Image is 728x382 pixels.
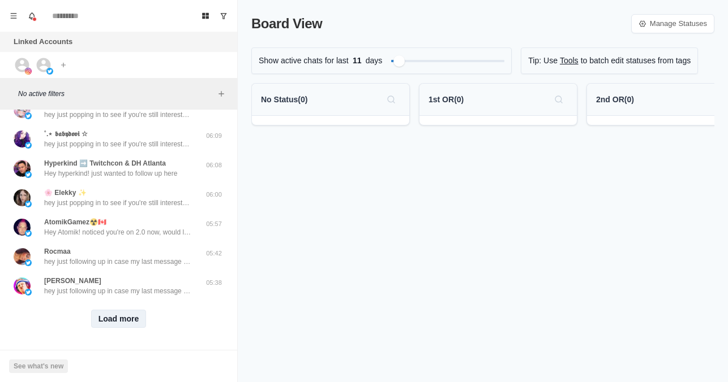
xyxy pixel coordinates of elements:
button: Add filters [215,87,228,101]
p: 05:42 [200,249,228,258]
img: picture [25,289,32,296]
p: Tip: Use [528,55,558,67]
p: hey just popping in to see if you're still interested in joining the beta! if a call doesnt work ... [44,139,191,149]
img: picture [14,277,31,294]
img: picture [14,219,31,236]
p: Show active chats for last [259,55,349,67]
img: picture [25,142,32,149]
p: No active filters [18,89,215,99]
img: picture [25,112,32,119]
p: 2nd OR ( 0 ) [596,94,634,106]
p: AtomikGamez☢️🇨🇦 [44,217,106,227]
a: Tools [560,55,579,67]
p: ˚.⋆ 𝖇𝖆𝖇𝖞𝖉𝖔𝖛𝖎 ☆ [44,129,88,139]
a: Manage Statuses [631,14,714,33]
p: days [366,55,383,67]
button: See what's new [9,359,68,373]
p: Hey hyperkind! just wanted to follow up here [44,168,177,179]
img: picture [14,101,31,118]
img: picture [25,201,32,207]
img: picture [25,171,32,178]
button: Show unread conversations [215,7,233,25]
img: picture [25,259,32,266]
img: picture [14,160,31,177]
p: hey just following up in case my last message got missed! [44,286,191,296]
button: Board View [196,7,215,25]
p: 🌸 Elekky ✨ [44,188,87,198]
span: 11 [349,55,366,67]
p: to batch edit statuses from tags [581,55,691,67]
p: Board View [251,14,322,34]
button: Add account [57,58,70,72]
p: 06:00 [200,190,228,199]
p: hey just popping in to see if you're still interested in joining the beta! if a call doesnt work ... [44,198,191,208]
p: Hey Atomik! noticed you're on 2.0 now, would love to know what you think [44,227,191,237]
p: 06:08 [200,160,228,170]
img: picture [14,248,31,265]
img: picture [46,68,53,75]
p: Hyperkind ➡️ Twitchcon & DH Atlanta [44,158,166,168]
img: picture [14,131,31,147]
p: Linked Accounts [14,36,72,47]
button: Load more [91,310,147,328]
p: [PERSON_NAME] [44,276,101,286]
button: Search [382,90,400,108]
button: Notifications [23,7,41,25]
img: picture [14,189,31,206]
p: No Status ( 0 ) [261,94,307,106]
p: 05:38 [200,278,228,288]
p: Rocmaa [44,246,71,257]
img: picture [25,230,32,237]
button: Search [550,90,568,108]
p: 05:57 [200,219,228,229]
div: Filter by activity days [393,55,405,67]
p: 06:09 [200,131,228,141]
p: hey just following up in case my last message got missed! [44,257,191,267]
img: picture [25,68,32,75]
p: 1st OR ( 0 ) [429,94,464,106]
button: Menu [5,7,23,25]
p: hey just popping in to see if you're still interested in joining the beta! if a call doesnt work ... [44,110,191,120]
